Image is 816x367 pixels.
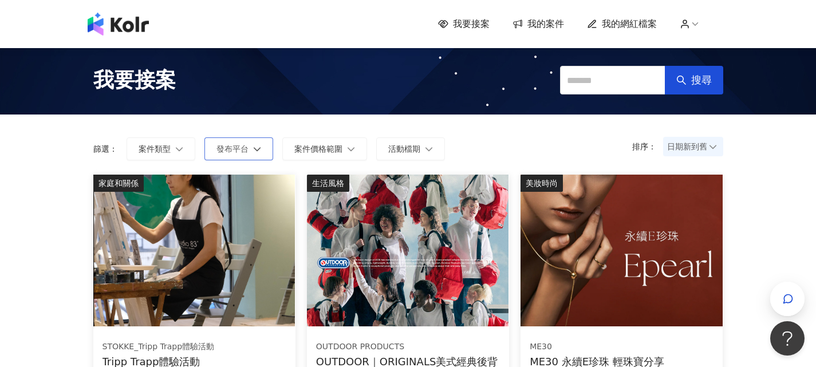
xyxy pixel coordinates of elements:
[667,138,719,155] span: 日期新到舊
[527,18,564,30] span: 我的案件
[676,75,687,85] span: search
[587,18,657,30] a: 我的網紅檔案
[632,142,663,151] p: 排序：
[530,341,664,353] div: ME30
[93,66,176,94] span: 我要接案
[665,66,723,94] button: 搜尋
[521,175,722,326] img: ME30 永續E珍珠 系列輕珠寶
[376,137,445,160] button: 活動檔期
[691,74,712,86] span: 搜尋
[307,175,508,326] img: 【OUTDOOR】ORIGINALS美式經典後背包M
[453,18,490,30] span: 我要接案
[282,137,367,160] button: 案件價格範圍
[388,144,420,153] span: 活動檔期
[770,321,805,356] iframe: Help Scout Beacon - Open
[103,341,215,353] div: STOKKE_Tripp Trapp體驗活動
[93,175,295,326] img: 坐上tripp trapp、體驗專注繪畫創作
[216,144,249,153] span: 發布平台
[602,18,657,30] span: 我的網紅檔案
[204,137,273,160] button: 發布平台
[88,13,149,35] img: logo
[127,137,195,160] button: 案件類型
[93,175,144,192] div: 家庭和關係
[438,18,490,30] a: 我要接案
[307,175,349,192] div: 生活風格
[521,175,563,192] div: 美妝時尚
[93,144,117,153] p: 篩選：
[316,341,499,353] div: OUTDOOR PRODUCTS
[294,144,342,153] span: 案件價格範圍
[513,18,564,30] a: 我的案件
[139,144,171,153] span: 案件類型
